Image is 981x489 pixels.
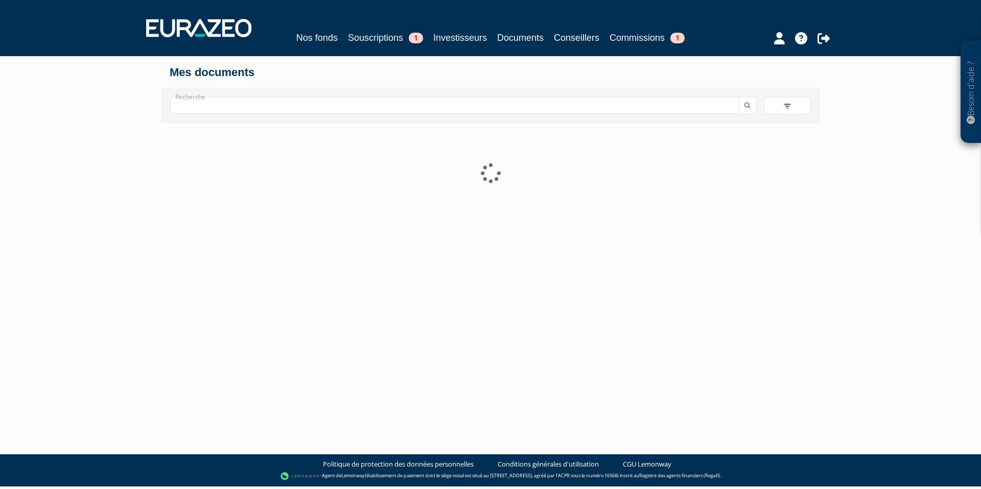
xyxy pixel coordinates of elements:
[610,31,685,45] a: Commissions1
[623,459,671,469] a: CGU Lemonway
[409,33,423,43] span: 1
[170,66,811,79] h4: Mes documents
[783,102,792,111] img: filter.svg
[146,19,251,37] img: 1732889491-logotype_eurazeo_blanc_rvb.png
[296,31,338,45] a: Nos fonds
[498,459,599,469] a: Conditions générales d'utilisation
[10,471,971,481] div: - Agent de (établissement de paiement dont le siège social est situé au [STREET_ADDRESS], agréé p...
[170,97,739,114] input: Recherche
[965,46,977,138] p: Besoin d'aide ?
[281,471,320,481] img: logo-lemonway.png
[341,473,365,479] a: Lemonway
[348,31,423,45] a: Souscriptions1
[497,31,544,46] a: Documents
[639,473,720,479] a: Registre des agents financiers (Regafi)
[554,31,599,45] a: Conseillers
[670,33,685,43] span: 1
[433,31,487,45] a: Investisseurs
[323,459,474,469] a: Politique de protection des données personnelles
